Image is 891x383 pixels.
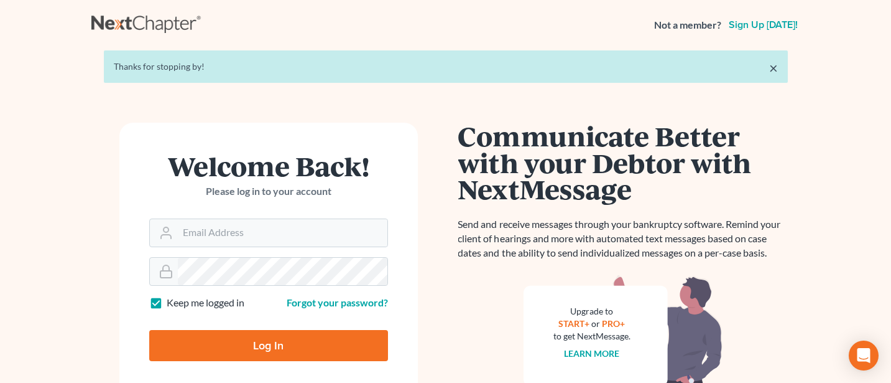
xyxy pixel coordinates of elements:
strong: Not a member? [654,18,721,32]
p: Send and receive messages through your bankruptcy software. Remind your client of hearings and mo... [458,217,788,260]
label: Keep me logged in [167,296,244,310]
h1: Communicate Better with your Debtor with NextMessage [458,123,788,202]
a: Forgot your password? [287,296,388,308]
span: or [591,318,600,329]
input: Email Address [178,219,387,247]
div: Upgrade to [553,305,630,318]
a: PRO+ [602,318,625,329]
p: Please log in to your account [149,184,388,199]
h1: Welcome Back! [149,153,388,179]
a: Learn more [564,348,619,359]
a: × [769,60,778,75]
div: Thanks for stopping by! [114,60,778,73]
a: START+ [558,318,589,329]
a: Sign up [DATE]! [726,20,800,30]
div: to get NextMessage. [553,330,630,343]
div: Open Intercom Messenger [849,341,879,371]
input: Log In [149,330,388,361]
